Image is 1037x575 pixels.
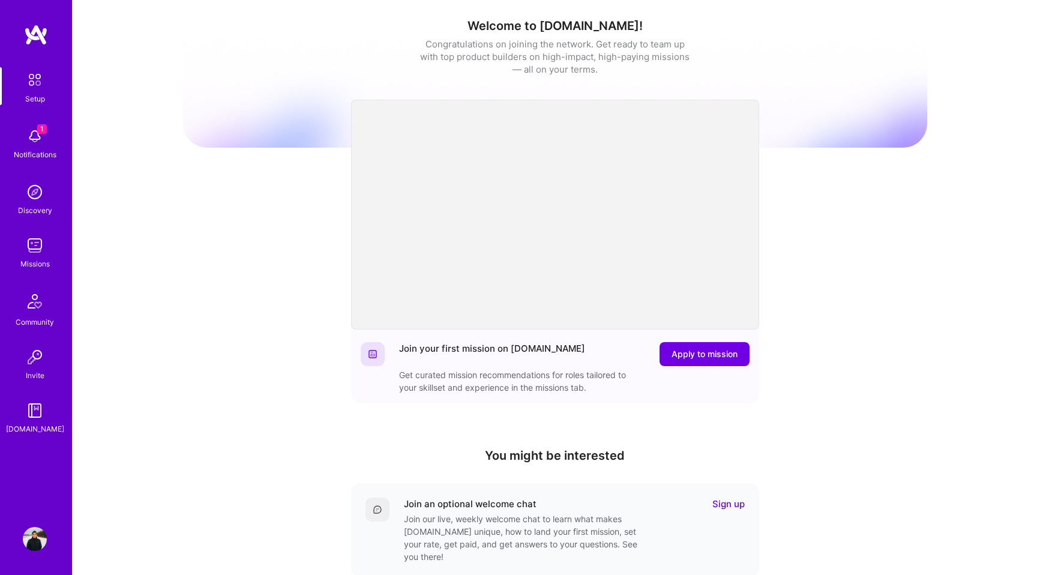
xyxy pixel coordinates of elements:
div: Notifications [14,148,56,161]
h4: You might be interested [351,448,759,463]
div: Invite [26,369,44,382]
img: teamwork [23,233,47,257]
img: Website [368,349,377,359]
div: Join your first mission on [DOMAIN_NAME] [399,342,585,366]
img: guide book [23,399,47,423]
div: Join an optional welcome chat [404,498,537,510]
div: Missions [20,257,50,270]
h1: Welcome to [DOMAIN_NAME]! [183,19,927,33]
div: Congratulations on joining the network. Get ready to team up with top product builders on high-im... [420,38,690,76]
img: Comment [373,505,382,514]
span: 1 [37,124,47,134]
img: bell [23,124,47,148]
div: Discovery [18,204,52,217]
div: Setup [25,92,45,105]
img: User Avatar [23,527,47,551]
img: logo [24,24,48,46]
img: setup [22,67,47,92]
img: discovery [23,180,47,204]
div: Get curated mission recommendations for roles tailored to your skillset and experience in the mis... [399,369,639,394]
iframe: video [351,100,759,330]
div: Community [16,316,54,328]
a: Sign up [712,498,745,510]
img: Invite [23,345,47,369]
div: Join our live, weekly welcome chat to learn what makes [DOMAIN_NAME] unique, how to land your fir... [404,513,644,563]
button: Apply to mission [660,342,750,366]
a: User Avatar [20,527,50,551]
div: [DOMAIN_NAME] [6,423,64,435]
span: Apply to mission [672,348,738,360]
img: Community [20,287,49,316]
